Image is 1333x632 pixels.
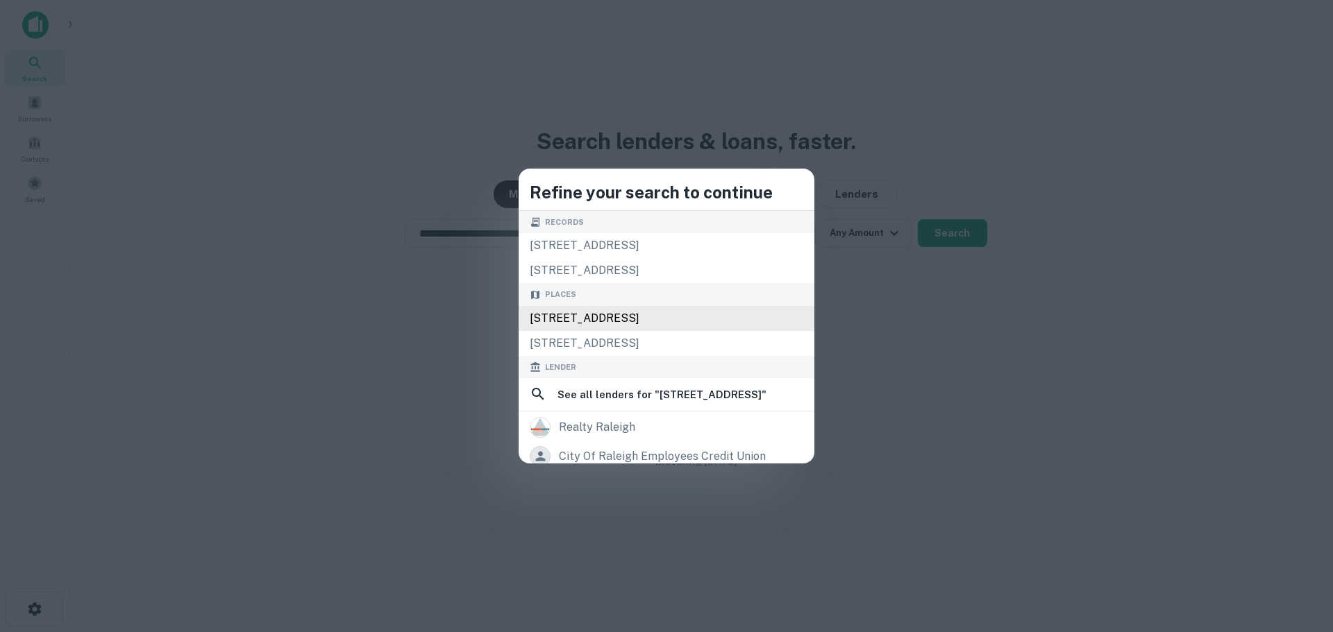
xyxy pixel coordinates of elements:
span: Lender [545,361,576,373]
span: Records [545,216,584,228]
a: realty raleigh [519,413,814,442]
div: [STREET_ADDRESS] [519,306,814,331]
div: [STREET_ADDRESS] [519,258,814,283]
div: [STREET_ADDRESS] [519,233,814,258]
div: city of raleigh employees credit union [559,446,766,467]
img: picture [530,418,550,437]
div: realty raleigh [559,417,635,438]
div: [STREET_ADDRESS] [519,331,814,356]
iframe: Chat Widget [1264,521,1333,588]
span: Places [545,289,576,300]
h4: Refine your search to continue [530,180,803,205]
a: city of raleigh employees credit union [519,442,814,471]
h6: See all lenders for " [STREET_ADDRESS] " [557,386,766,403]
